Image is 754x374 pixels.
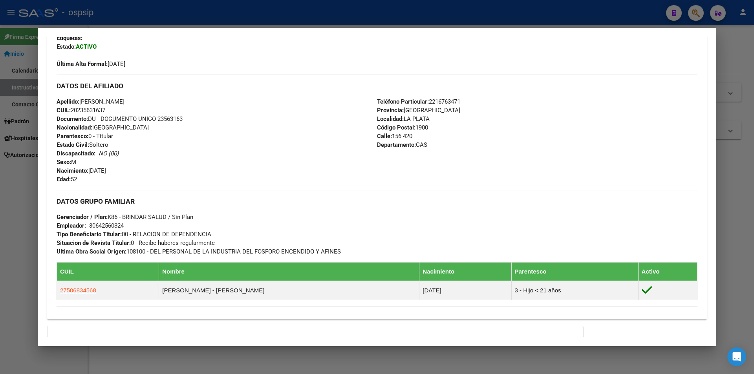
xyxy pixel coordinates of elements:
[57,213,193,221] span: K86 - BRINDAR SALUD / Sin Plan
[57,176,71,183] strong: Edad:
[57,141,108,148] span: Soltero
[377,141,427,148] span: CAS
[419,262,511,281] th: Nacimiento
[57,82,697,90] h3: DATOS DEL AFILIADO
[159,262,419,281] th: Nombre
[511,281,638,300] td: 3 - Hijo < 21 años
[57,248,126,255] strong: Ultima Obra Social Origen:
[377,115,430,122] span: LA PLATA
[377,98,429,105] strong: Teléfono Particular:
[57,167,106,174] span: [DATE]
[57,231,122,238] strong: Tipo Beneficiario Titular:
[57,213,108,221] strong: Gerenciador / Plan:
[377,107,404,114] strong: Provincia:
[57,197,697,206] h3: DATOS GRUPO FAMILIAR
[511,262,638,281] th: Parentesco
[57,167,88,174] strong: Nacimiento:
[57,231,211,238] span: 00 - RELACION DE DEPENDENCIA
[57,107,71,114] strong: CUIL:
[99,150,119,157] i: NO (00)
[57,60,108,68] strong: Última Alta Formal:
[419,281,511,300] td: [DATE]
[377,141,416,148] strong: Departamento:
[57,124,92,131] strong: Nacionalidad:
[60,287,96,294] span: 27506834568
[57,107,105,114] span: 20235631637
[57,141,89,148] strong: Estado Civil:
[57,133,88,140] strong: Parentesco:
[377,115,404,122] strong: Localidad:
[57,115,88,122] strong: Documento:
[57,98,124,105] span: [PERSON_NAME]
[57,133,113,140] span: 0 - Titular
[57,222,86,229] strong: Empleador:
[57,159,71,166] strong: Sexo:
[57,98,79,105] strong: Apellido:
[638,262,697,281] th: Activo
[57,159,76,166] span: M
[57,262,159,281] th: CUIL
[377,107,460,114] span: [GEOGRAPHIC_DATA]
[377,98,460,105] span: 2216763471
[377,133,412,140] span: 156 420
[76,43,97,50] strong: ACTIVO
[57,176,77,183] span: 52
[377,124,415,131] strong: Código Postal:
[57,43,76,50] strong: Estado:
[57,239,215,246] span: 0 - Recibe haberes regularmente
[159,281,419,300] td: [PERSON_NAME] - [PERSON_NAME]
[57,115,183,122] span: DU - DOCUMENTO UNICO 23563163
[727,347,746,366] div: Open Intercom Messenger
[57,239,131,246] strong: Situacion de Revista Titular:
[57,248,341,255] span: 108100 - DEL PERSONAL DE LA INDUSTRIA DEL FOSFORO ENCENDIDO Y AFINES
[57,124,149,131] span: [GEOGRAPHIC_DATA]
[89,221,124,230] div: 30642560324
[377,124,428,131] span: 1900
[57,60,125,68] span: [DATE]
[377,133,392,140] strong: Calle:
[57,150,95,157] strong: Discapacitado:
[57,35,82,42] strong: Etiquetas:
